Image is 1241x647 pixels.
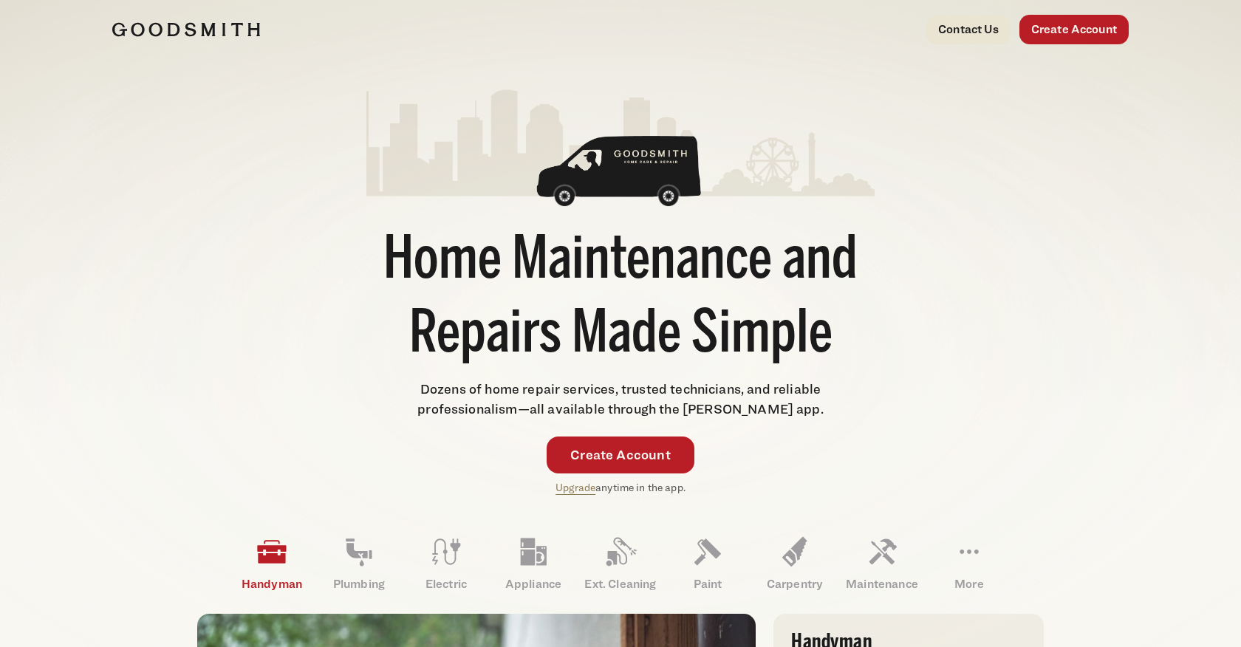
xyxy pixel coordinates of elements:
[577,525,664,602] a: Ext. Cleaning
[228,575,315,593] p: Handyman
[490,575,577,593] p: Appliance
[555,481,595,493] a: Upgrade
[315,575,403,593] p: Plumbing
[490,525,577,602] a: Appliance
[366,225,875,373] h1: Home Maintenance and Repairs Made Simple
[228,525,315,602] a: Handyman
[112,22,260,37] img: Goodsmith
[751,575,838,593] p: Carpentry
[1019,15,1129,44] a: Create Account
[555,479,686,496] p: anytime in the app.
[417,381,824,417] span: Dozens of home repair services, trusted technicians, and reliable professionalism—all available t...
[547,437,694,473] a: Create Account
[838,575,926,593] p: Maintenance
[403,525,490,602] a: Electric
[838,525,926,602] a: Maintenance
[926,15,1011,44] a: Contact Us
[926,525,1013,602] a: More
[315,525,403,602] a: Plumbing
[751,525,838,602] a: Carpentry
[403,575,490,593] p: Electric
[664,575,751,593] p: Paint
[926,575,1013,593] p: More
[577,575,664,593] p: Ext. Cleaning
[664,525,751,602] a: Paint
